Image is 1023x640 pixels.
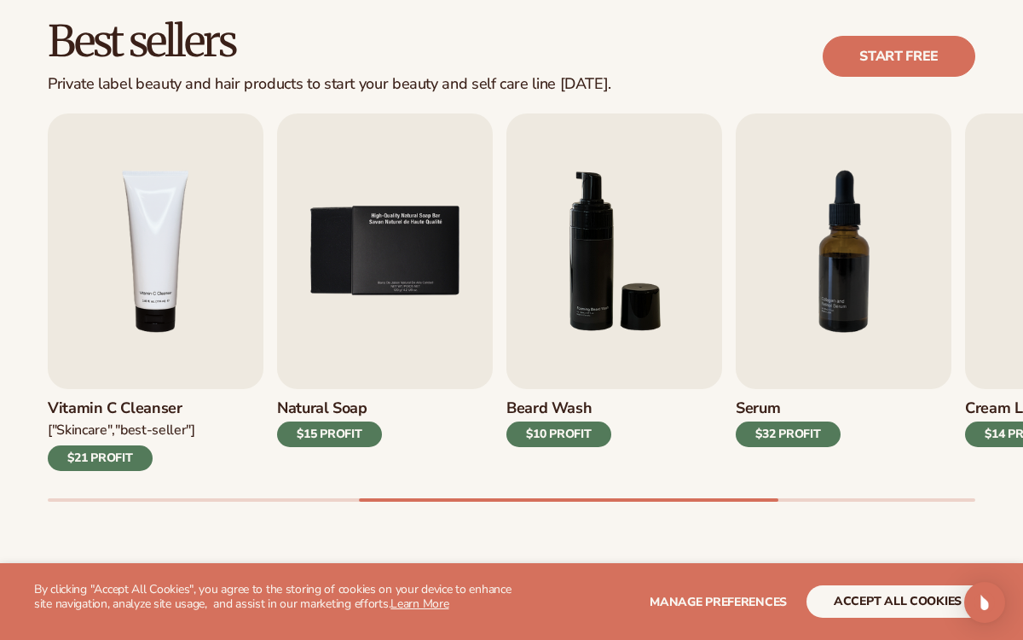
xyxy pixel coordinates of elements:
a: 6 / 9 [506,113,722,471]
h3: Serum [736,399,841,418]
div: $10 PROFIT [506,422,611,447]
div: ["Skincare","Best-seller"] [48,422,195,439]
button: accept all cookies [806,585,989,618]
button: Manage preferences [650,585,787,618]
div: $15 PROFIT [277,422,382,447]
h3: Natural Soap [277,399,382,418]
h2: Best sellers [48,20,611,65]
a: Learn More [390,596,448,612]
div: Private label beauty and hair products to start your beauty and self care line [DATE]. [48,75,611,94]
div: Open Intercom Messenger [964,582,1005,623]
div: $21 PROFIT [48,445,153,471]
a: 4 / 9 [48,113,263,471]
a: 7 / 9 [736,113,951,471]
p: By clicking "Accept All Cookies", you agree to the storing of cookies on your device to enhance s... [34,583,511,612]
a: Start free [823,36,975,77]
a: 5 / 9 [277,113,493,471]
div: $32 PROFIT [736,422,841,447]
h3: Vitamin C Cleanser [48,399,195,418]
h3: Beard Wash [506,399,611,418]
span: Manage preferences [650,594,787,610]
